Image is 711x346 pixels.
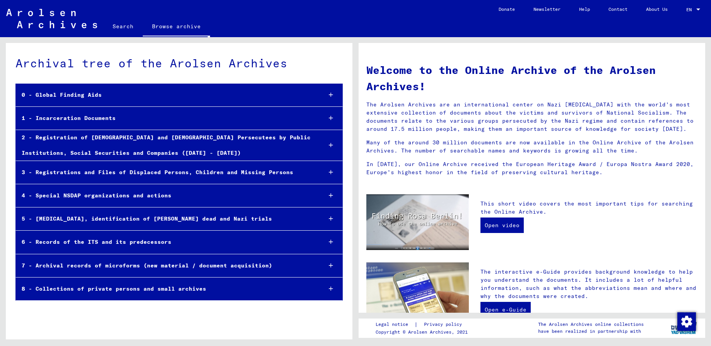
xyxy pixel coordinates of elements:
div: 5 - [MEDICAL_DATA], identification of [PERSON_NAME] dead and Nazi trials [16,211,316,226]
img: yv_logo.png [669,318,698,337]
p: Many of the around 30 million documents are now available in the Online Archive of the Arolsen Ar... [366,139,697,155]
div: Archival tree of the Arolsen Archives [15,55,343,72]
div: 0 - Global Finding Aids [16,87,316,103]
div: | [376,320,471,329]
a: Privacy policy [418,320,471,329]
span: EN [686,7,695,12]
p: Copyright © Arolsen Archives, 2021 [376,329,471,336]
p: The Arolsen Archives are an international center on Nazi [MEDICAL_DATA] with the world’s most ext... [366,101,697,133]
a: Search [103,17,143,36]
img: Change consent [677,312,696,331]
div: 7 - Archival records of microforms (new material / document acquisition) [16,258,316,273]
img: Arolsen_neg.svg [6,9,97,28]
div: 4 - Special NSDAP organizations and actions [16,188,316,203]
a: Open video [480,218,524,233]
a: Browse archive [143,17,210,37]
p: have been realized in partnership with [538,328,644,335]
div: 6 - Records of the ITS and its predecessors [16,235,316,250]
a: Legal notice [376,320,414,329]
p: This short video covers the most important tips for searching the Online Archive. [480,200,697,216]
img: video.jpg [366,194,469,250]
div: 3 - Registrations and Files of Displaced Persons, Children and Missing Persons [16,165,316,180]
div: 8 - Collections of private persons and small archives [16,281,316,296]
div: 2 - Registration of [DEMOGRAPHIC_DATA] and [DEMOGRAPHIC_DATA] Persecutees by Public Institutions,... [16,130,316,160]
p: In [DATE], our Online Archive received the European Heritage Award / Europa Nostra Award 2020, Eu... [366,160,697,176]
p: The Arolsen Archives online collections [538,321,644,328]
div: Change consent [677,312,696,331]
p: The interactive e-Guide provides background knowledge to help you understand the documents. It in... [480,268,697,300]
div: 1 - Incarceration Documents [16,111,316,126]
img: eguide.jpg [366,262,469,331]
h1: Welcome to the Online Archive of the Arolsen Archives! [366,62,697,94]
a: Open e-Guide [480,302,531,317]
